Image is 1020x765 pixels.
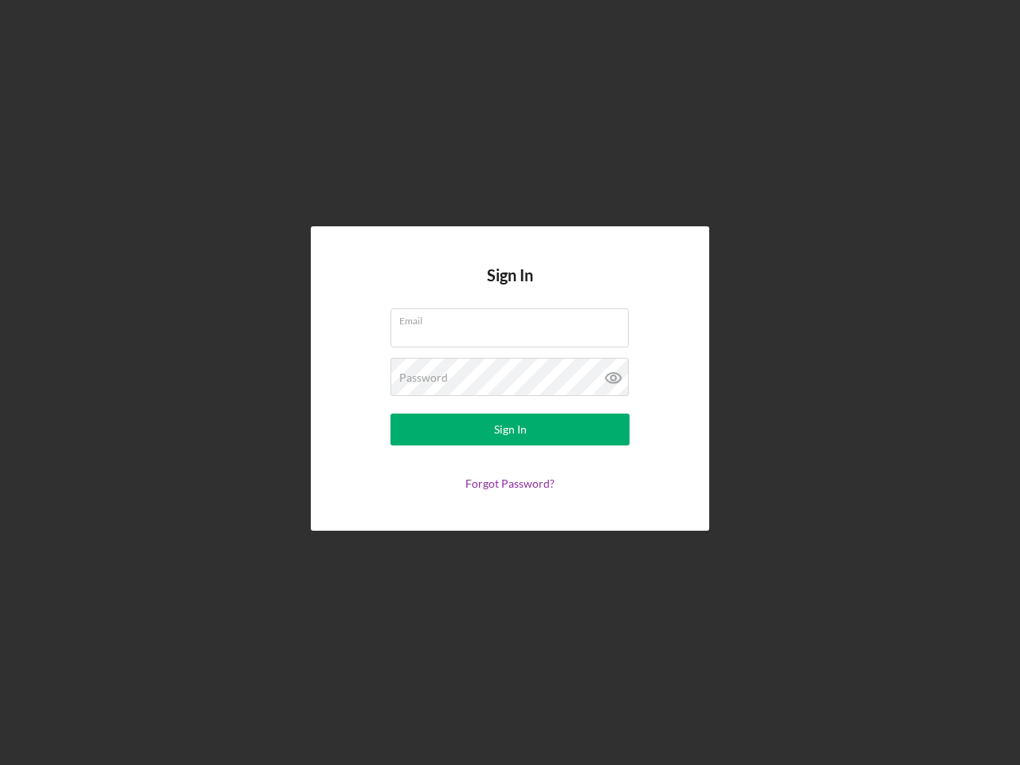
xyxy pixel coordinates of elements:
div: Sign In [494,414,527,445]
label: Email [399,309,629,327]
h4: Sign In [487,266,533,308]
label: Password [399,371,448,384]
a: Forgot Password? [465,477,555,490]
button: Sign In [390,414,630,445]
